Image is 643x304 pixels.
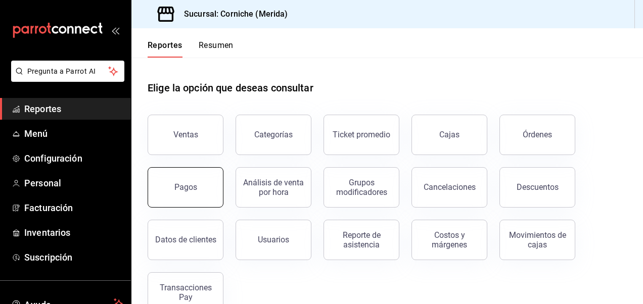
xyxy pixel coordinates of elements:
[148,80,313,95] h1: Elige la opción que deseas consultar
[148,167,223,208] button: Pagos
[148,40,234,58] div: navigation tabs
[148,115,223,155] button: Ventas
[199,40,234,58] button: Resumen
[411,167,487,208] button: Cancelaciones
[24,226,123,239] span: Inventarios
[174,182,197,192] div: Pagos
[330,230,393,249] div: Reporte de asistencia
[236,220,311,260] button: Usuarios
[523,130,552,139] div: Órdenes
[330,178,393,197] div: Grupos modificadores
[499,167,575,208] button: Descuentos
[176,8,288,20] h3: Sucursal: Corniche (Merida)
[411,115,487,155] button: Cajas
[506,230,569,249] div: Movimientos de cajas
[173,130,198,139] div: Ventas
[24,151,123,165] span: Configuración
[499,220,575,260] button: Movimientos de cajas
[324,167,399,208] button: Grupos modificadores
[148,40,182,58] button: Reportes
[242,178,305,197] div: Análisis de venta por hora
[27,66,109,77] span: Pregunta a Parrot AI
[24,176,123,190] span: Personal
[24,127,123,140] span: Menú
[24,102,123,116] span: Reportes
[111,26,119,34] button: open_drawer_menu
[11,61,124,82] button: Pregunta a Parrot AI
[324,115,399,155] button: Ticket promedio
[258,235,289,244] div: Usuarios
[148,220,223,260] button: Datos de clientes
[154,283,217,302] div: Transacciones Pay
[7,73,124,84] a: Pregunta a Parrot AI
[333,130,390,139] div: Ticket promedio
[424,182,476,192] div: Cancelaciones
[439,130,460,139] div: Cajas
[236,115,311,155] button: Categorías
[24,201,123,215] span: Facturación
[24,250,123,264] span: Suscripción
[418,230,481,249] div: Costos y márgenes
[254,130,293,139] div: Categorías
[411,220,487,260] button: Costos y márgenes
[155,235,216,244] div: Datos de clientes
[324,220,399,260] button: Reporte de asistencia
[517,182,559,192] div: Descuentos
[499,115,575,155] button: Órdenes
[236,167,311,208] button: Análisis de venta por hora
